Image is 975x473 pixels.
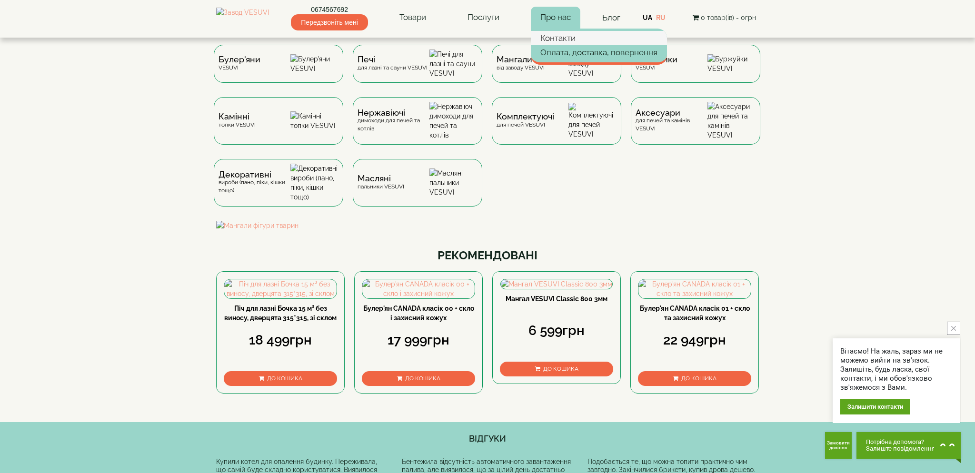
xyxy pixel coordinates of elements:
img: Завод VESUVI [216,8,269,28]
a: 0674567692 [291,5,368,14]
span: 0 товар(ів) - 0грн [701,14,756,21]
span: Мангали [497,56,545,63]
div: VESUVI [219,56,260,71]
a: UA [643,14,652,21]
div: пальники VESUVI [358,175,404,190]
span: Аксесуари [636,109,707,117]
a: Мангал VESUVI Classic 800 3мм [506,295,607,303]
img: Булер'яни VESUVI [290,54,338,73]
button: До кошика [362,371,475,386]
div: 22 949грн [638,331,751,350]
span: До кошика [405,375,440,382]
div: для лазні та сауни VESUVI [358,56,428,71]
a: Товари [390,7,436,29]
a: Печідля лазні та сауни VESUVI Печі для лазні та сауни VESUVI [348,45,487,97]
span: Комплектуючі [497,113,554,120]
a: Нержавіючідимоходи для печей та котлів Нержавіючі димоходи для печей та котлів [348,97,487,159]
span: Печі [358,56,428,63]
button: close button [947,322,960,335]
img: Піч для лазні Бочка 15 м³ без виносу, дверцята 315*315, зі склом [224,279,337,298]
img: Декоративні вироби (пано, піки, кішки тощо) [290,164,338,202]
a: Комплектуючідля печей VESUVI Комплектуючі для печей VESUVI [487,97,626,159]
img: Комплектуючі для печей VESUVI [568,103,617,139]
button: До кошика [224,371,337,386]
span: Передзвоніть мені [291,14,368,30]
img: Камінні топки VESUVI [290,111,338,130]
div: Залишити контакти [840,399,910,414]
span: Потрібна допомога? [866,439,935,445]
a: Контакти [531,31,667,45]
div: 18 499грн [224,331,337,350]
button: Chat button [856,432,961,459]
a: Булер'ян CANADA класік 01 + скло та захисний кожух [640,305,750,322]
div: для печей VESUVI [497,113,554,128]
div: 17 999грн [362,331,475,350]
span: До кошика [681,375,716,382]
span: Замовити дзвінок [827,441,850,450]
img: Аксесуари для печей та камінів VESUVI [707,102,756,140]
div: для печей та камінів VESUVI [636,109,707,133]
a: Послуги [458,7,509,29]
button: Get Call button [825,432,852,459]
span: Масляні [358,175,404,182]
a: Булер'яниVESUVI Булер'яни VESUVI [209,45,348,97]
a: БуржуйкиVESUVI Буржуйки VESUVI [626,45,765,97]
a: Піч для лазні Бочка 15 м³ без виносу, дверцята 315*315, зі склом [224,305,337,322]
a: Булер'ян CANADA класік 00 + скло і захисний кожух [363,305,474,322]
a: Аксесуаридля печей та камінів VESUVI Аксесуари для печей та камінів VESUVI [626,97,765,159]
a: RU [656,14,666,21]
div: димоходи для печей та котлів [358,109,429,133]
h4: ВІДГУКИ [216,434,759,443]
span: До кошика [267,375,302,382]
a: Декоративнівироби (пано, піки, кішки тощо) Декоративні вироби (пано, піки, кішки тощо) [209,159,348,221]
a: Мангаливід заводу VESUVI Мангали від заводу VESUVI [487,45,626,97]
div: топки VESUVI [219,113,256,128]
img: Булер'ян CANADA класік 00 + скло і захисний кожух [362,279,475,298]
div: 6 599грн [500,321,613,340]
button: До кошика [638,371,751,386]
button: До кошика [500,362,613,376]
a: Оплата, доставка, повернення [531,45,667,59]
img: Нержавіючі димоходи для печей та котлів [429,102,478,140]
span: До кошика [543,365,578,372]
button: 0 товар(ів) - 0грн [690,12,759,23]
div: вироби (пано, піки, кішки тощо) [219,171,290,195]
div: від заводу VESUVI [497,56,545,71]
span: Камінні [219,113,256,120]
a: Про нас [531,7,580,29]
a: Блог [602,13,620,22]
span: Нержавіючі [358,109,429,117]
a: Масляніпальники VESUVI Масляні пальники VESUVI [348,159,487,221]
img: Булер'ян CANADA класік 01 + скло та захисний кожух [638,279,751,298]
img: Печі для лазні та сауни VESUVI [429,49,478,78]
img: Масляні пальники VESUVI [429,168,478,197]
img: Мангал VESUVI Classic 800 3мм [501,279,612,289]
span: Залиште повідомлення [866,445,935,452]
a: Каміннітопки VESUVI Камінні топки VESUVI [209,97,348,159]
span: Декоративні [219,171,290,178]
img: Буржуйки VESUVI [707,54,756,73]
img: Мангали фігури тварин [216,221,759,230]
div: Вітаємо! На жаль, зараз ми не можемо вийти на зв'язок. Залишіть, будь ласка, свої контакти, і ми ... [840,347,952,392]
span: Булер'яни [219,56,260,63]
